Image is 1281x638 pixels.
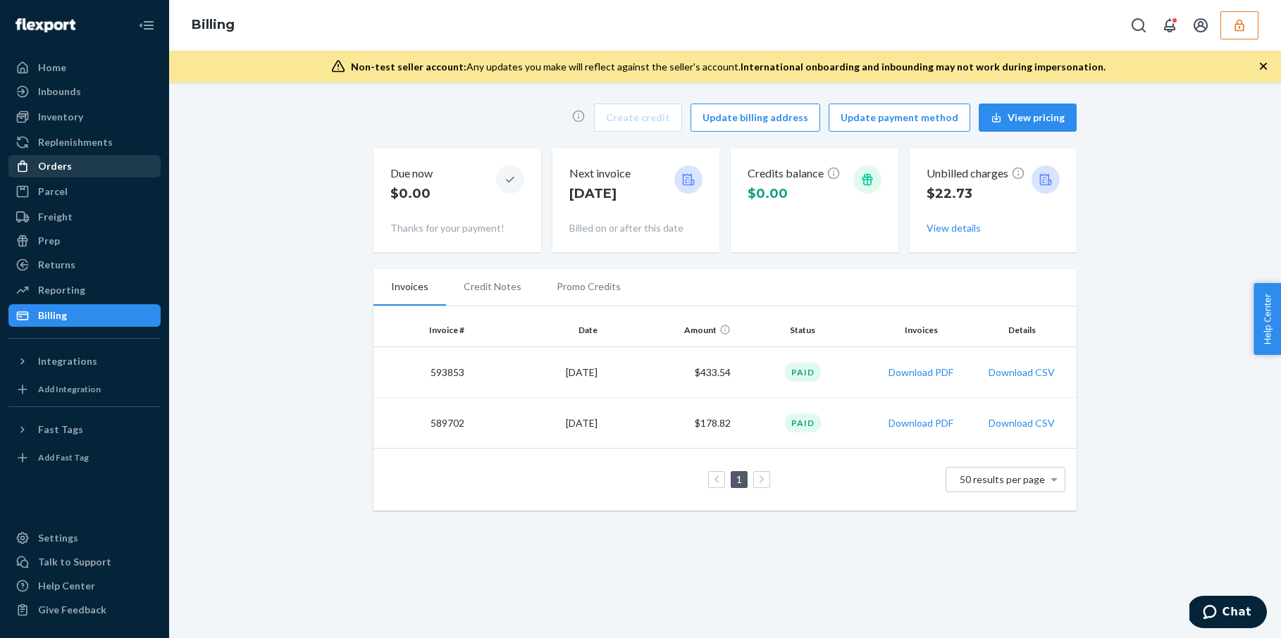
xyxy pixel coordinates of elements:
[132,11,161,39] button: Close Navigation
[8,304,161,327] a: Billing
[8,527,161,549] a: Settings
[594,104,682,132] button: Create credit
[8,551,161,573] button: Talk to Support
[569,165,631,182] p: Next invoice
[1187,11,1215,39] button: Open account menu
[748,165,841,182] p: Credits balance
[446,269,539,304] li: Credit Notes
[734,473,745,485] a: Page 1 is your current page
[8,350,161,373] button: Integrations
[38,308,67,323] div: Billing
[38,283,85,297] div: Reporting
[785,413,821,432] div: Paid
[38,423,83,437] div: Fast Tags
[38,210,73,224] div: Freight
[870,313,973,347] th: Invoices
[38,85,81,99] div: Inbounds
[373,347,470,398] td: 593853
[390,221,524,235] p: Thanks for your payment!
[16,18,75,32] img: Flexport logo
[38,354,97,368] div: Integrations
[539,269,638,304] li: Promo Credits
[889,416,953,430] button: Download PDF
[38,531,78,545] div: Settings
[8,254,161,276] a: Returns
[390,184,433,203] p: $0.00
[351,60,1106,74] div: Any updates you make will reflect against the seller's account.
[8,131,161,154] a: Replenishments
[960,473,1045,485] span: 50 results per page
[8,575,161,597] a: Help Center
[927,221,981,235] button: View details
[603,347,736,398] td: $433.54
[8,180,161,203] a: Parcel
[180,5,246,46] ol: breadcrumbs
[38,159,72,173] div: Orders
[603,313,736,347] th: Amount
[38,184,68,199] div: Parcel
[38,258,75,272] div: Returns
[1254,283,1281,355] button: Help Center
[38,383,101,395] div: Add Integration
[989,416,1055,430] button: Download CSV
[1156,11,1184,39] button: Open notifications
[38,234,60,248] div: Prep
[8,599,161,621] button: Give Feedback
[603,398,736,449] td: $178.82
[373,269,446,306] li: Invoices
[38,61,66,75] div: Home
[8,279,161,301] a: Reporting
[8,80,161,103] a: Inbounds
[8,106,161,128] a: Inventory
[889,365,953,380] button: Download PDF
[38,110,83,124] div: Inventory
[8,155,161,177] a: Orders
[748,186,788,201] span: $0.00
[192,17,235,32] a: Billing
[470,347,603,398] td: [DATE]
[38,555,111,569] div: Talk to Support
[373,398,470,449] td: 589702
[1189,596,1267,631] iframe: Opens a widget where you can chat to one of our agents
[470,313,603,347] th: Date
[569,184,631,203] p: [DATE]
[8,206,161,228] a: Freight
[569,221,703,235] p: Billed on or after this date
[1125,11,1153,39] button: Open Search Box
[470,398,603,449] td: [DATE]
[8,446,161,469] a: Add Fast Tag
[8,230,161,252] a: Prep
[38,135,113,149] div: Replenishments
[38,579,95,593] div: Help Center
[973,313,1077,347] th: Details
[927,184,1025,203] p: $22.73
[785,363,821,382] div: Paid
[8,378,161,401] a: Add Integration
[38,603,106,617] div: Give Feedback
[989,365,1055,380] button: Download CSV
[979,104,1077,132] button: View pricing
[351,61,466,73] span: Non-test seller account:
[38,451,89,463] div: Add Fast Tag
[741,61,1106,73] span: International onboarding and inbounding may not work during impersonation.
[373,313,470,347] th: Invoice #
[8,418,161,441] button: Fast Tags
[691,104,820,132] button: Update billing address
[8,56,161,79] a: Home
[927,165,1025,182] p: Unbilled charges
[390,165,433,182] p: Due now
[736,313,870,347] th: Status
[829,104,970,132] button: Update payment method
